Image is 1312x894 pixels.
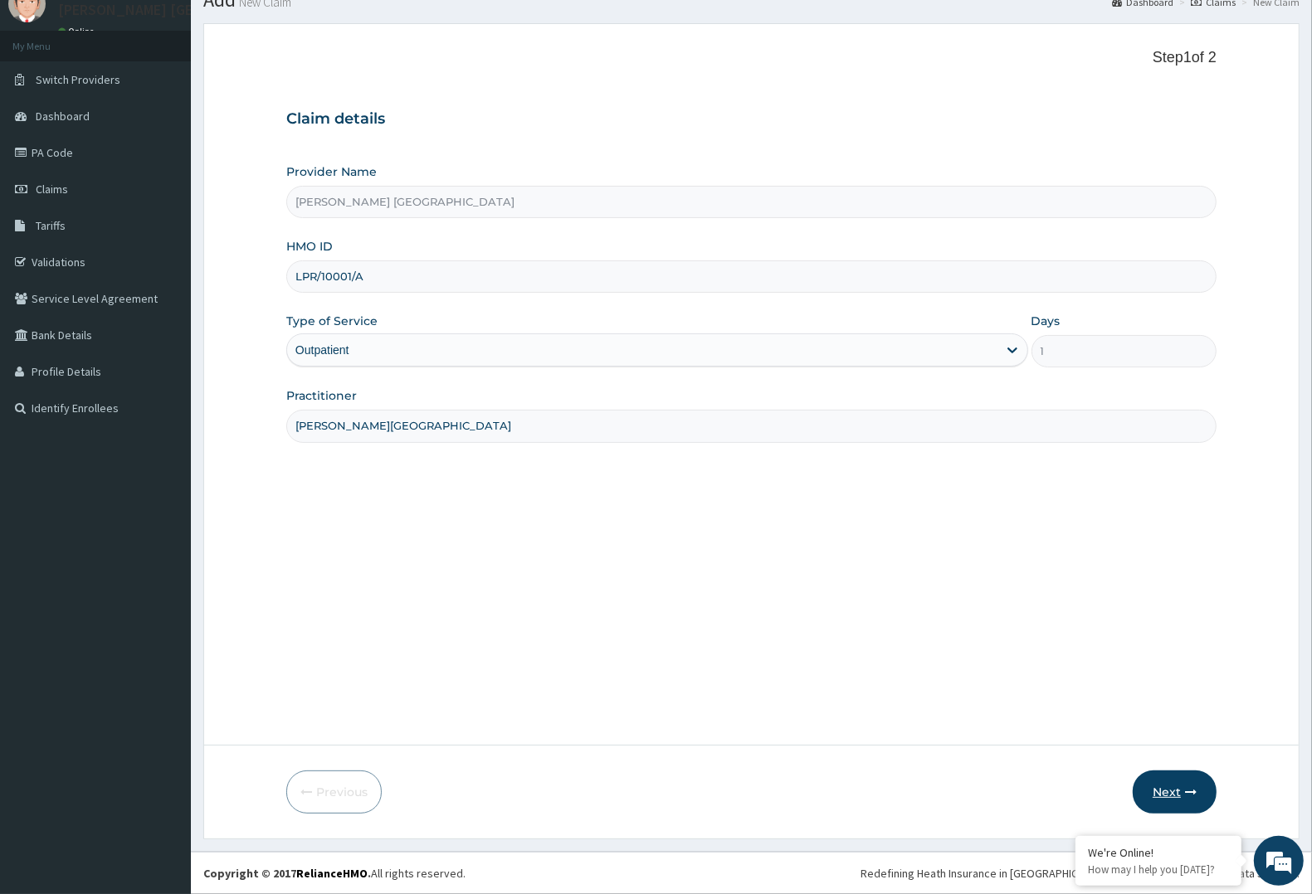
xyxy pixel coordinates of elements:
[36,109,90,124] span: Dashboard
[58,2,307,17] p: [PERSON_NAME] [GEOGRAPHIC_DATA]
[286,163,377,180] label: Provider Name
[203,866,371,881] strong: Copyright © 2017 .
[286,238,333,255] label: HMO ID
[36,218,66,233] span: Tariffs
[1032,313,1061,329] label: Days
[296,866,368,881] a: RelianceHMO
[295,342,349,358] div: Outpatient
[36,72,120,87] span: Switch Providers
[86,93,279,114] div: Chat with us now
[861,865,1300,882] div: Redefining Heath Insurance in [GEOGRAPHIC_DATA] using Telemedicine and Data Science!
[286,110,1217,129] h3: Claim details
[96,209,229,377] span: We're online!
[58,26,98,37] a: Online
[286,260,1217,293] input: Enter HMO ID
[286,49,1217,67] p: Step 1 of 2
[272,8,312,48] div: Minimize live chat window
[8,453,316,511] textarea: Type your message and hit 'Enter'
[286,387,357,404] label: Practitioner
[1133,770,1217,814] button: Next
[31,83,67,124] img: d_794563401_company_1708531726252_794563401
[1088,862,1229,877] p: How may I help you today?
[191,852,1312,894] footer: All rights reserved.
[286,770,382,814] button: Previous
[1088,845,1229,860] div: We're Online!
[286,410,1217,442] input: Enter Name
[286,313,378,329] label: Type of Service
[36,182,68,197] span: Claims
